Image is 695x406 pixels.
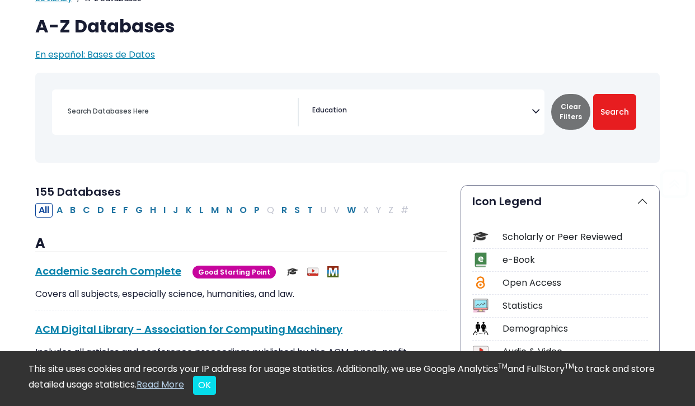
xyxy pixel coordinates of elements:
[498,361,508,371] sup: TM
[312,105,347,115] span: Education
[35,322,342,336] a: ACM Digital Library - Association for Computing Machinery
[79,203,93,218] button: Filter Results C
[35,203,53,218] button: All
[67,203,79,218] button: Filter Results B
[593,94,636,130] button: Submit for Search Results
[349,107,354,116] textarea: Search
[503,322,648,336] div: Demographics
[53,203,66,218] button: Filter Results A
[461,186,659,217] button: Icon Legend
[35,203,413,216] div: Alpha-list to filter by first letter of database name
[304,203,316,218] button: Filter Results T
[344,203,359,218] button: Filter Results W
[223,203,236,218] button: Filter Results N
[503,230,648,244] div: Scholarly or Peer Reviewed
[473,229,488,244] img: Icon Scholarly or Peer Reviewed
[503,345,648,358] div: Audio & Video
[132,203,146,218] button: Filter Results G
[473,321,488,336] img: Icon Demographics
[251,203,263,218] button: Filter Results P
[61,103,298,119] input: Search database by title or keyword
[473,275,487,290] img: Icon Open Access
[291,203,303,218] button: Filter Results S
[503,299,648,313] div: Statistics
[35,48,155,61] a: En español: Bases de Datos
[287,266,298,277] img: Scholarly or Peer Reviewed
[35,184,121,200] span: 155 Databases
[308,105,347,115] li: Education
[565,361,574,371] sup: TM
[94,203,107,218] button: Filter Results D
[656,175,692,193] a: Back to Top
[473,344,488,359] img: Icon Audio & Video
[473,252,488,267] img: Icon e-Book
[35,73,660,163] nav: Search filters
[35,287,447,301] p: Covers all subjects, especially science, humanities, and law.
[35,235,447,252] h3: A
[551,94,590,130] button: Clear Filters
[307,266,318,277] img: Audio & Video
[35,16,660,37] h1: A-Z Databases
[327,266,339,277] img: MeL (Michigan electronic Library)
[160,203,169,218] button: Filter Results I
[196,203,207,218] button: Filter Results L
[503,276,648,290] div: Open Access
[170,203,182,218] button: Filter Results J
[147,203,159,218] button: Filter Results H
[192,266,276,278] span: Good Starting Point
[35,264,181,278] a: Academic Search Complete
[108,203,119,218] button: Filter Results E
[208,203,222,218] button: Filter Results M
[193,376,216,395] button: Close
[473,298,488,313] img: Icon Statistics
[35,346,447,386] p: Includes all articles and conference proceedings published by the ACM, a non-profit international...
[29,362,666,395] div: This site uses cookies and records your IP address for usage statistics. Additionally, we use Goo...
[182,203,195,218] button: Filter Results K
[120,203,132,218] button: Filter Results F
[503,253,648,267] div: e-Book
[278,203,290,218] button: Filter Results R
[137,378,184,391] a: Read More
[236,203,250,218] button: Filter Results O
